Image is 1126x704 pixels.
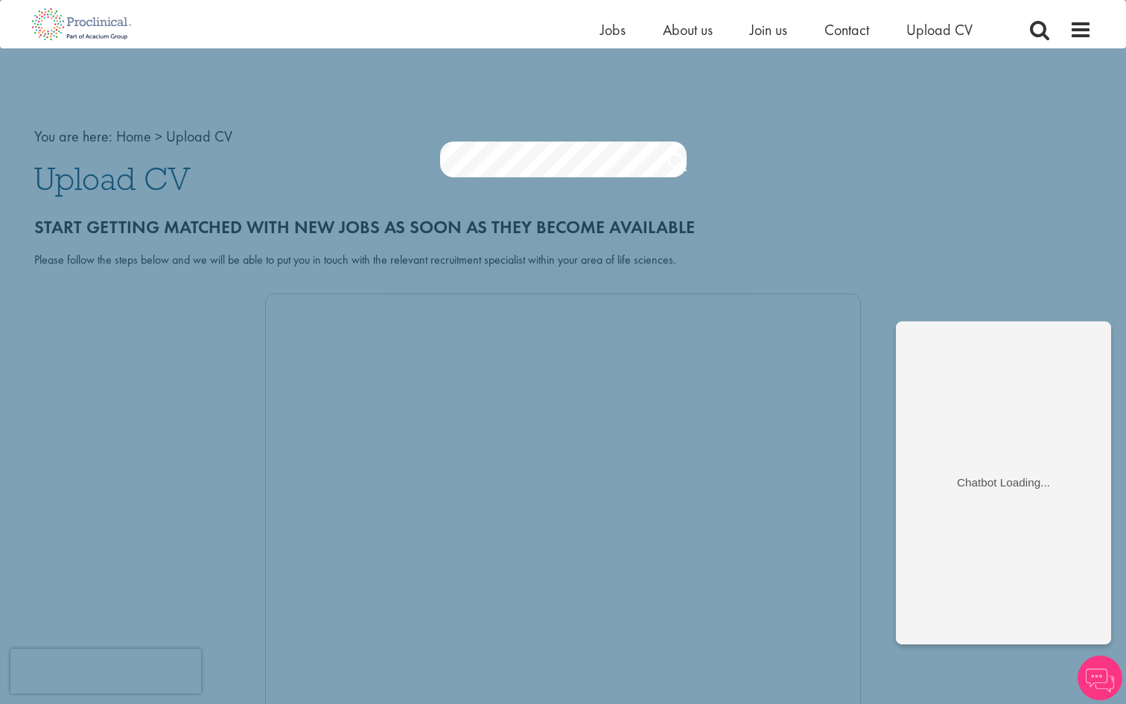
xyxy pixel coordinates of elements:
[824,20,869,39] a: Contact
[750,20,787,39] a: Join us
[1078,656,1122,700] img: Chatbot
[663,20,713,39] a: About us
[906,20,973,39] a: Upload CV
[668,149,687,179] a: Job search submit button
[71,183,181,198] div: Chatbot Loading...
[600,20,626,39] a: Jobs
